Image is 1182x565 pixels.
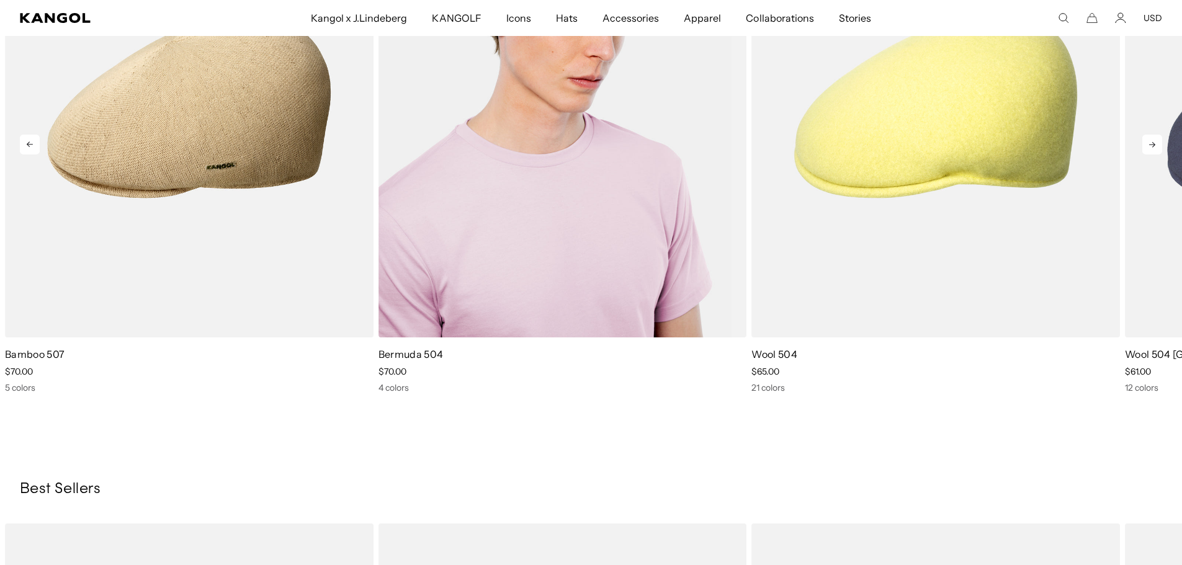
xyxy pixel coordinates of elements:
a: Kangol [20,13,205,23]
div: 5 colors [5,382,374,393]
a: Wool 504 [751,348,797,360]
button: Cart [1086,12,1098,24]
span: $70.00 [378,366,406,377]
a: Bermuda 504 [378,348,444,360]
span: $61.00 [1125,366,1151,377]
button: USD [1144,12,1162,24]
h3: Best Sellers [20,480,1162,499]
summary: Search here [1058,12,1069,24]
span: $65.00 [751,366,779,377]
span: $70.00 [5,366,33,377]
div: 21 colors [751,382,1120,393]
a: Account [1115,12,1126,24]
a: Bamboo 507 [5,348,65,360]
div: 4 colors [378,382,747,393]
